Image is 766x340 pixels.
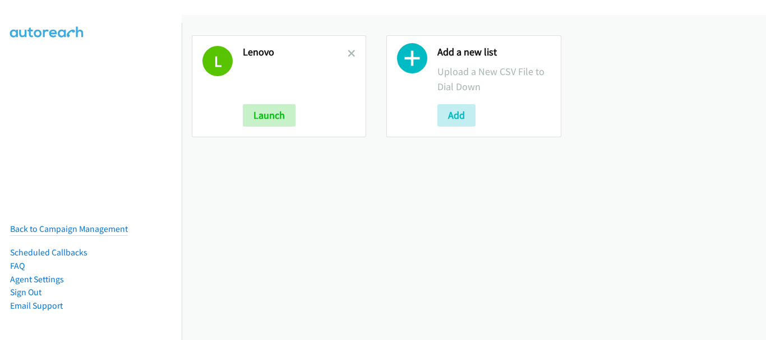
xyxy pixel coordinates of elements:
[10,274,64,285] a: Agent Settings
[10,300,63,311] a: Email Support
[243,104,296,127] button: Launch
[10,247,87,258] a: Scheduled Callbacks
[10,223,128,234] a: Back to Campaign Management
[437,46,550,59] h2: Add a new list
[202,46,233,76] h1: L
[437,64,550,94] p: Upload a New CSV File to Dial Down
[10,287,41,297] a: Sign Out
[437,104,476,127] button: Add
[243,46,348,59] h2: Lenovo
[10,260,25,271] a: FAQ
